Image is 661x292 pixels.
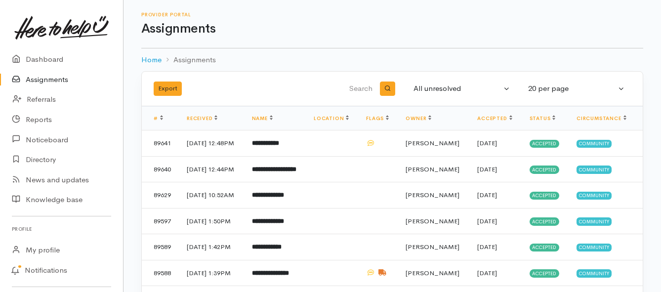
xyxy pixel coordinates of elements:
[406,269,459,277] span: [PERSON_NAME]
[406,217,459,225] span: [PERSON_NAME]
[281,77,374,101] input: Search
[577,115,626,122] a: Circumstance
[141,22,643,36] h1: Assignments
[577,192,612,200] span: Community
[530,140,560,148] span: Accepted
[141,54,162,66] a: Home
[577,166,612,173] span: Community
[477,115,512,122] a: Accepted
[187,115,217,122] a: Received
[530,269,560,277] span: Accepted
[142,156,179,182] td: 89640
[406,115,431,122] a: Owner
[141,48,643,72] nav: breadcrumb
[522,79,631,98] button: 20 per page
[179,182,244,209] td: [DATE] 10:52AM
[179,234,244,260] td: [DATE] 1:42PM
[477,191,497,199] time: [DATE]
[530,115,556,122] a: Status
[141,12,643,17] h6: Provider Portal
[142,182,179,209] td: 89629
[530,217,560,225] span: Accepted
[142,208,179,234] td: 89597
[477,269,497,277] time: [DATE]
[314,115,349,122] a: Location
[577,244,612,251] span: Community
[577,217,612,225] span: Community
[406,165,459,173] span: [PERSON_NAME]
[162,54,216,66] li: Assignments
[408,79,516,98] button: All unresolved
[142,130,179,157] td: 89641
[252,115,273,122] a: Name
[142,234,179,260] td: 89589
[366,115,389,122] a: Flags
[154,115,163,122] a: #
[528,83,616,94] div: 20 per page
[413,83,501,94] div: All unresolved
[179,156,244,182] td: [DATE] 12:44PM
[12,222,111,236] h6: Profile
[142,260,179,286] td: 89588
[406,191,459,199] span: [PERSON_NAME]
[477,139,497,147] time: [DATE]
[577,269,612,277] span: Community
[179,208,244,234] td: [DATE] 1:50PM
[406,139,459,147] span: [PERSON_NAME]
[530,244,560,251] span: Accepted
[154,82,182,96] button: Export
[477,243,497,251] time: [DATE]
[477,217,497,225] time: [DATE]
[530,192,560,200] span: Accepted
[477,165,497,173] time: [DATE]
[179,130,244,157] td: [DATE] 12:48PM
[406,243,459,251] span: [PERSON_NAME]
[577,140,612,148] span: Community
[530,166,560,173] span: Accepted
[179,260,244,286] td: [DATE] 1:39PM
